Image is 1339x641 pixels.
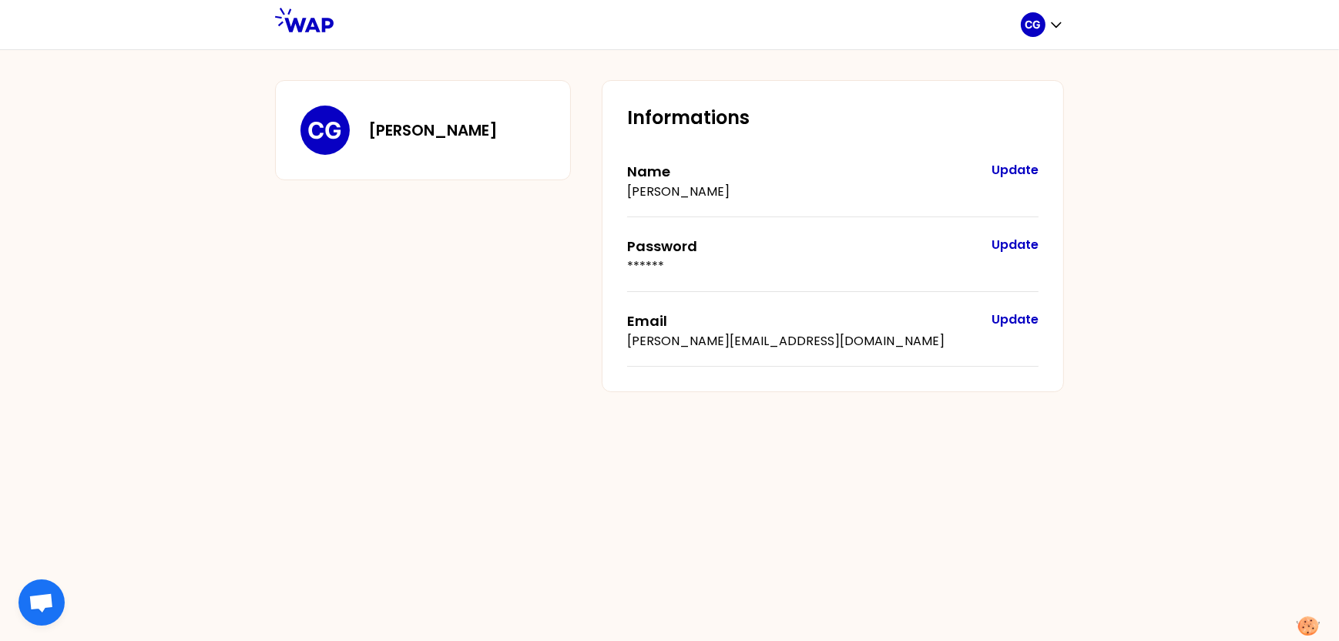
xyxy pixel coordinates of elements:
p: CG [1025,17,1042,32]
button: CG [1021,12,1064,37]
label: Name [627,162,670,181]
p: CG [308,116,343,144]
button: Update [992,161,1039,180]
h3: [PERSON_NAME] [368,119,498,141]
h2: Informations [627,106,1039,130]
p: [PERSON_NAME][EMAIL_ADDRESS][DOMAIN_NAME] [627,332,976,351]
button: Update [992,236,1039,254]
p: [PERSON_NAME] [627,183,976,201]
label: Email [627,311,667,331]
div: Open chat [18,579,65,626]
label: Password [627,237,697,256]
button: Update [992,310,1039,329]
